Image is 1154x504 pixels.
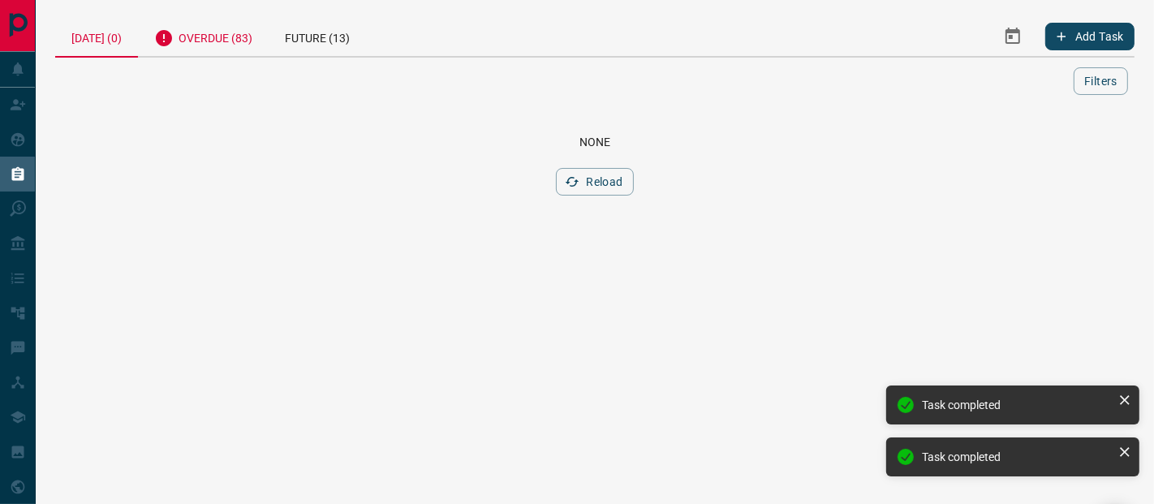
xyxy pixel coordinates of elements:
[1045,23,1135,50] button: Add Task
[138,16,269,56] div: Overdue (83)
[993,17,1032,56] button: Select Date Range
[922,450,1112,463] div: Task completed
[922,398,1112,411] div: Task completed
[1074,67,1128,95] button: Filters
[55,16,138,58] div: [DATE] (0)
[556,168,633,196] button: Reload
[75,136,1115,149] div: None
[269,16,366,56] div: Future (13)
